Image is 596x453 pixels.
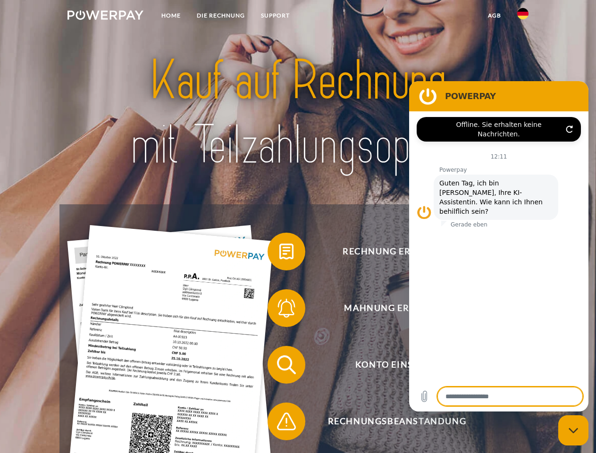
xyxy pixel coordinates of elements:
[558,415,588,445] iframe: Schaltfläche zum Öffnen des Messaging-Fensters; Konversation läuft
[409,81,588,411] iframe: Messaging-Fenster
[153,7,189,24] a: Home
[281,346,512,384] span: Konto einsehen
[275,353,298,377] img: qb_search.svg
[275,240,298,263] img: qb_bill.svg
[268,289,513,327] button: Mahnung erhalten?
[281,403,512,440] span: Rechnungsbeanstandung
[90,45,506,181] img: title-powerpay_de.svg
[275,410,298,433] img: qb_warning.svg
[189,7,253,24] a: DIE RECHNUNG
[281,233,512,270] span: Rechnung erhalten?
[67,10,143,20] img: logo-powerpay-white.svg
[268,346,513,384] button: Konto einsehen
[268,233,513,270] button: Rechnung erhalten?
[275,296,298,320] img: qb_bell.svg
[281,289,512,327] span: Mahnung erhalten?
[517,8,529,19] img: de
[253,7,298,24] a: SUPPORT
[268,403,513,440] button: Rechnungsbeanstandung
[480,7,509,24] a: agb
